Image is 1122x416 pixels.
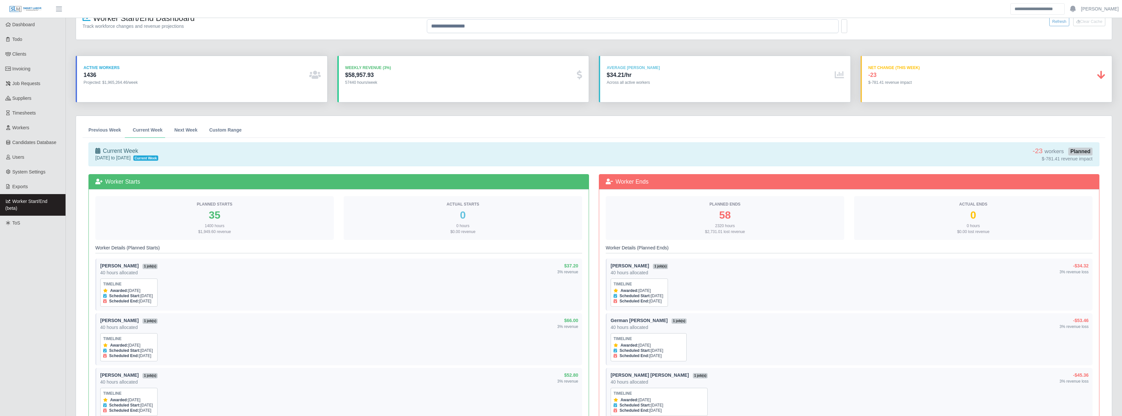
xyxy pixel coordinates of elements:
span: Invoicing [12,66,30,71]
strong: [PERSON_NAME] [100,318,139,323]
div: 3% revenue [557,324,578,329]
div: 2320 hours $2,731.01 lost revenue [611,223,839,235]
div: [DATE] [103,293,155,298]
h6: Worker Details (Planned Starts) [95,245,582,254]
small: workers [1045,148,1064,154]
div: [DATE] [614,408,705,413]
div: 1436 [84,72,307,79]
div: [DATE] [103,403,155,408]
div: $34.21/hr [607,72,832,79]
button: Reset to current/next week [841,19,847,33]
div: Net Change (This Week) [868,65,1095,70]
div: Timeline [103,391,155,396]
h5: Worker Starts [95,178,582,185]
div: -23 [868,72,1095,79]
strong: Scheduled End: [109,353,139,358]
span: 1 job(s) [143,373,158,378]
strong: Awarded: [620,398,638,402]
div: [DATE] [103,288,155,293]
div: Across all active workers [607,80,832,85]
div: 0 [859,210,1087,220]
p: [DATE] to [DATE] [95,154,757,161]
div: 40 hours allocated [100,324,158,331]
strong: Scheduled Start: [619,294,651,298]
div: [DATE] [103,397,155,403]
div: $-781.41 revenue impact [767,155,1093,162]
input: Search [1010,3,1065,15]
div: Actual Starts [349,201,577,207]
span: 1 job(s) [143,264,158,269]
span: 1 job(s) [143,318,158,324]
img: SLM Logo [9,6,42,13]
div: Planned Ends [611,201,839,207]
div: [DATE] [614,288,665,293]
div: Active Workers [84,65,307,70]
div: Timeline [614,391,705,396]
strong: Awarded: [620,288,638,293]
div: Average [PERSON_NAME] [607,65,832,70]
div: Planned Starts [101,201,329,207]
strong: [PERSON_NAME] [100,263,139,268]
div: 0 [349,210,577,220]
button: Refresh [1049,17,1069,26]
div: Timeline [103,336,155,341]
div: 3% revenue [557,269,578,275]
span: Timesheets [12,110,36,116]
span: Candidates Database [12,140,57,145]
span: Job Requests [12,81,41,86]
div: Actual Ends [859,201,1087,207]
strong: Scheduled Start: [109,294,140,298]
strong: [PERSON_NAME] [100,372,139,378]
strong: Scheduled End: [619,408,649,413]
div: [DATE] [614,293,665,298]
div: 0 hours $0.00 revenue [349,223,577,235]
span: Current Week [133,155,158,161]
div: 3% revenue loss [1059,379,1089,384]
div: 35 [101,210,329,220]
div: [DATE] [614,343,684,348]
div: [DATE] [103,348,155,353]
strong: Awarded: [110,398,128,402]
span: Custom Range [209,128,242,132]
strong: Scheduled Start: [619,348,651,353]
div: $66.00 [557,317,578,324]
span: Clients [12,51,27,57]
div: -$34.32 [1059,262,1089,269]
div: $52.80 [557,372,578,379]
div: 40 hours allocated [100,269,158,276]
span: 1 job(s) [653,264,668,269]
div: $-781.41 revenue impact [868,80,1095,85]
div: [DATE] [614,353,684,358]
div: Timeline [614,281,665,287]
a: [PERSON_NAME] [1081,6,1119,12]
span: 1 job(s) [693,373,708,378]
span: Todo [12,37,22,42]
div: $58,957.93 [345,72,575,79]
strong: [PERSON_NAME] [611,263,649,268]
strong: Awarded: [110,288,128,293]
div: 40 hours allocated [611,379,708,385]
div: Projected: $1,965,264.46/week [84,80,307,85]
strong: Scheduled End: [619,299,649,303]
div: 57440 hours/week [345,80,575,85]
h3: Worker Start/End Dashboard [83,13,417,23]
span: Planned [1068,148,1093,155]
strong: Scheduled Start: [109,348,140,353]
span: ToS [12,220,20,226]
span: -23 [1033,147,1042,154]
strong: Scheduled Start: [619,403,651,407]
div: Weekly Revenue (3%) [345,65,575,70]
div: Timeline [103,281,155,287]
strong: Scheduled End: [109,299,139,303]
span: Worker Start/End (beta) [5,199,48,211]
div: 3% revenue loss [1059,324,1089,329]
div: [DATE] [103,408,155,413]
strong: Scheduled Start: [109,403,140,407]
div: 40 hours allocated [611,324,687,331]
div: [DATE] [614,298,665,304]
div: [DATE] [103,298,155,304]
span: Current Week [133,128,162,132]
div: [DATE] [103,343,155,348]
span: Dashboard [12,22,35,27]
span: Exports [12,184,28,189]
